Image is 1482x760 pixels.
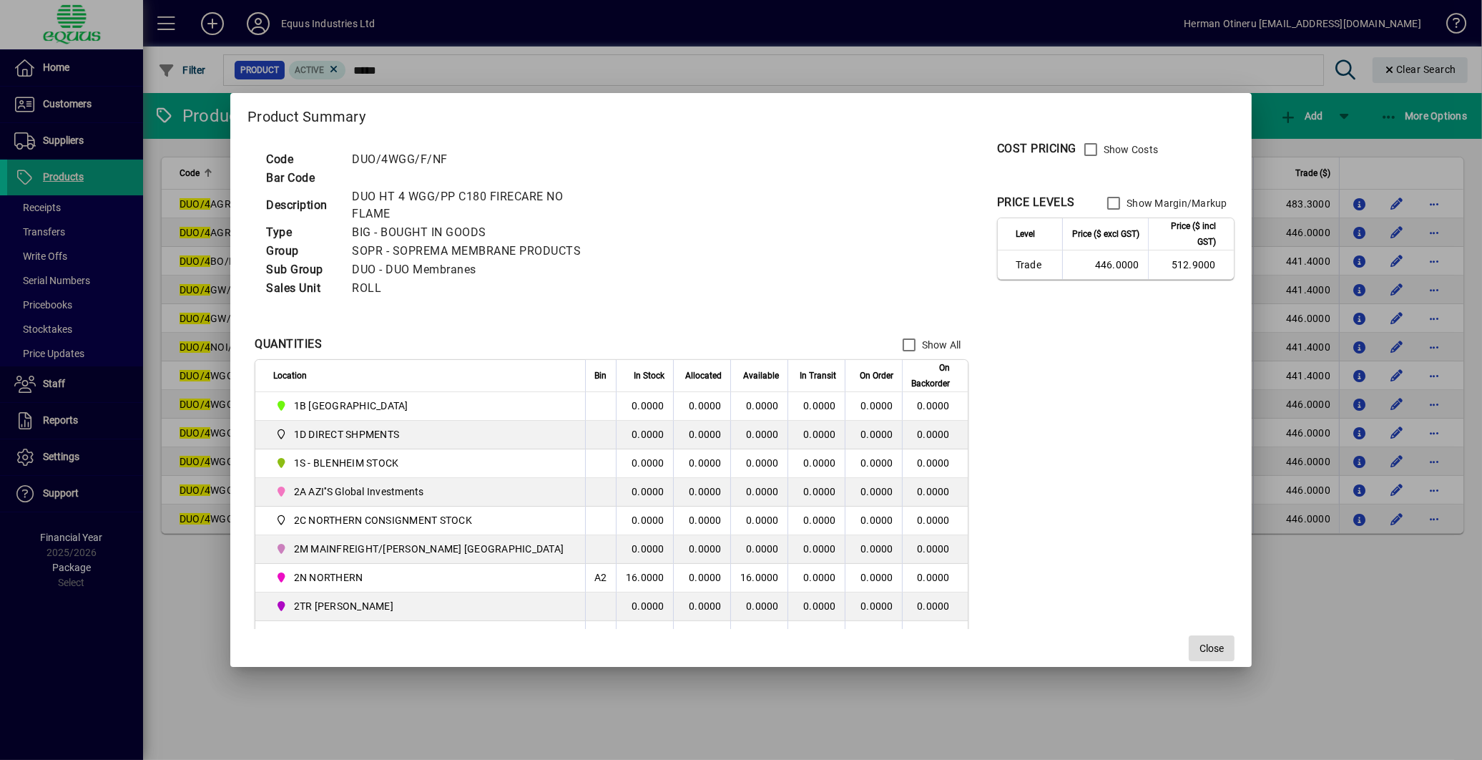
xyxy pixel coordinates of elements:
[594,368,607,384] span: Bin
[273,512,569,529] span: 2C NORTHERN CONSIGNMENT STOCK
[585,621,616,650] td: D3
[616,564,673,593] td: 16.0000
[860,429,893,440] span: 0.0000
[860,515,893,526] span: 0.0000
[616,449,673,478] td: 0.0000
[803,543,836,555] span: 0.0000
[273,540,569,557] span: 2M MAINFREIGHT/OWENS AUCKLAND
[902,449,968,478] td: 0.0000
[1016,226,1035,242] span: Level
[803,515,836,526] span: 0.0000
[294,570,363,585] span: 2N NORTHERN
[902,478,968,507] td: 0.0000
[345,187,605,223] td: DUO HT 4 WGG/PP C180 FIRECARE NO FLAME
[902,593,968,621] td: 0.0000
[803,457,836,469] span: 0.0000
[273,626,569,643] span: 3C CENTRAL
[730,535,787,564] td: 0.0000
[1101,142,1159,157] label: Show Costs
[1157,218,1216,250] span: Price ($ incl GST)
[730,421,787,449] td: 0.0000
[273,454,569,472] span: 1S - BLENHEIM STOCK
[259,150,345,169] td: Code
[911,360,950,391] span: On Backorder
[902,564,968,593] td: 0.0000
[634,368,664,384] span: In Stock
[259,187,345,223] td: Description
[902,507,968,535] td: 0.0000
[800,368,836,384] span: In Transit
[673,478,730,507] td: 0.0000
[616,421,673,449] td: 0.0000
[294,484,424,499] span: 2A AZI''S Global Investments
[997,140,1076,157] div: COST PRICING
[860,368,893,384] span: On Order
[616,535,673,564] td: 0.0000
[273,598,569,615] span: 2TR TOM RYAN CARTAGE
[730,449,787,478] td: 0.0000
[259,223,345,242] td: Type
[294,542,564,556] span: 2M MAINFREIGHT/[PERSON_NAME] [GEOGRAPHIC_DATA]
[902,421,968,449] td: 0.0000
[1062,250,1148,279] td: 446.0000
[730,593,787,621] td: 0.0000
[803,600,836,612] span: 0.0000
[273,368,307,384] span: Location
[730,564,787,593] td: 16.0000
[673,593,730,621] td: 0.0000
[294,399,408,413] span: 1B [GEOGRAPHIC_DATA]
[1189,635,1235,661] button: Close
[294,427,400,442] span: 1D DIRECT SHPMENTS
[259,260,345,279] td: Sub Group
[673,449,730,478] td: 0.0000
[919,338,961,352] label: Show All
[743,368,779,384] span: Available
[259,242,345,260] td: Group
[616,621,673,650] td: 19.0000
[860,600,893,612] span: 0.0000
[345,242,605,260] td: SOPR - SOPREMA MEMBRANE PRODUCTS
[1072,226,1139,242] span: Price ($ excl GST)
[1124,196,1227,210] label: Show Margin/Markup
[1016,258,1054,272] span: Trade
[616,478,673,507] td: 0.0000
[997,194,1075,211] div: PRICE LEVELS
[294,599,393,613] span: 2TR [PERSON_NAME]
[345,279,605,298] td: ROLL
[1199,641,1224,656] span: Close
[673,535,730,564] td: 0.0000
[616,507,673,535] td: 0.0000
[730,392,787,421] td: 0.0000
[345,223,605,242] td: BIG - BOUGHT IN GOODS
[860,486,893,497] span: 0.0000
[273,483,569,500] span: 2A AZI''S Global Investments
[673,507,730,535] td: 0.0000
[730,507,787,535] td: 0.0000
[273,426,569,443] span: 1D DIRECT SHPMENTS
[902,621,968,650] td: 0.0000
[673,564,730,593] td: 0.0000
[803,400,836,411] span: 0.0000
[803,429,836,440] span: 0.0000
[860,400,893,411] span: 0.0000
[585,564,616,593] td: A2
[860,572,893,583] span: 0.0000
[616,392,673,421] td: 0.0000
[230,93,1252,135] h2: Product Summary
[273,569,569,586] span: 2N NORTHERN
[860,543,893,555] span: 0.0000
[259,169,345,187] td: Bar Code
[294,513,472,527] span: 2C NORTHERN CONSIGNMENT STOCK
[259,279,345,298] td: Sales Unit
[673,421,730,449] td: 0.0000
[803,572,836,583] span: 0.0000
[294,628,354,642] span: 3C CENTRAL
[902,392,968,421] td: 0.0000
[902,535,968,564] td: 0.0000
[673,392,730,421] td: 0.0000
[730,478,787,507] td: 0.0000
[255,336,322,353] div: QUANTITIES
[1148,250,1234,279] td: 512.9000
[273,397,569,414] span: 1B BLENHEIM
[345,150,605,169] td: DUO/4WGG/F/NF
